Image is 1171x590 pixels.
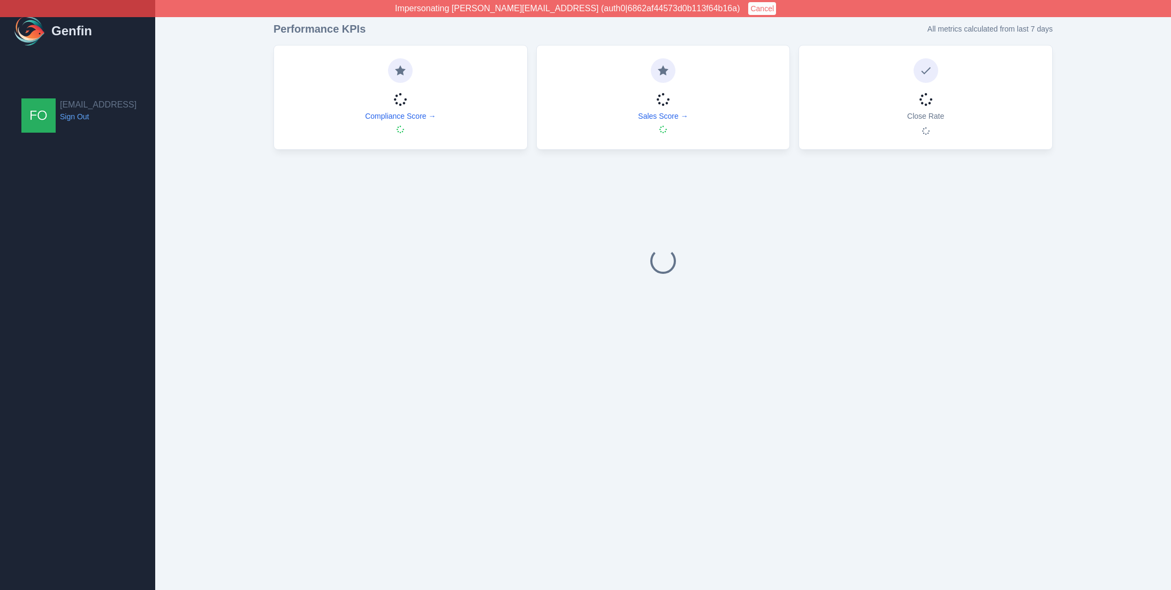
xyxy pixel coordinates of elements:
[748,2,776,15] button: Cancel
[273,21,366,36] h3: Performance KPIs
[638,111,688,121] a: Sales Score →
[927,24,1053,34] p: All metrics calculated from last 7 days
[13,14,47,48] img: Logo
[907,111,944,121] p: Close Rate
[60,98,136,111] h2: [EMAIL_ADDRESS]
[60,111,136,122] a: Sign Out
[51,22,92,40] h1: Genfin
[365,111,436,121] a: Compliance Score →
[21,98,56,133] img: founders@genfin.ai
